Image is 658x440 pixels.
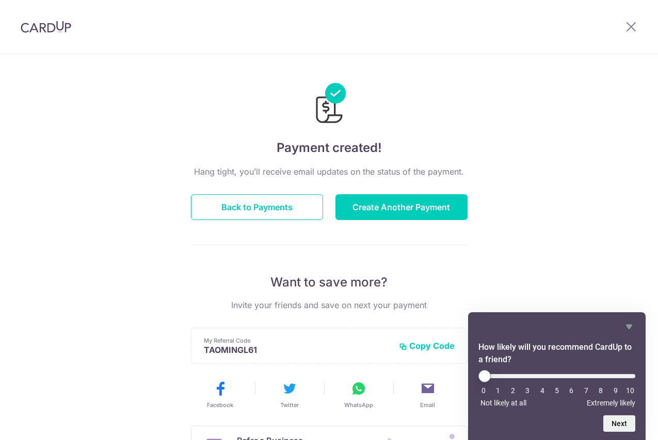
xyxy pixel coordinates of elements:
[21,21,71,33] img: CardUp
[611,386,621,395] li: 9
[480,399,526,407] span: Not likely at all
[335,194,468,220] button: Create Another Payment
[191,299,468,311] p: Invite your friends and save on next your payment
[522,386,533,395] li: 3
[397,380,458,409] button: Email
[581,386,591,395] li: 7
[596,386,606,395] li: 8
[493,386,503,395] li: 1
[552,386,562,395] li: 5
[328,380,389,409] button: WhatsApp
[344,401,373,409] span: WhatsApp
[190,380,251,409] button: Facebook
[399,341,455,351] button: Copy Code
[603,415,635,432] button: Next question
[478,386,489,395] li: 0
[204,345,391,355] p: TAOMINGL61
[623,320,635,333] button: Hide survey
[566,386,576,395] li: 6
[508,386,518,395] li: 2
[280,401,299,409] span: Twitter
[537,386,548,395] li: 4
[420,401,435,409] span: Email
[204,336,391,345] p: My Referral Code
[259,380,320,409] button: Twitter
[478,370,635,407] div: How likely will you recommend CardUp to a friend? Select an option from 0 to 10, with 0 being Not...
[191,165,468,178] p: Hang tight, you’ll receive email updates on the status of the payment.
[625,386,635,395] li: 10
[587,399,635,407] span: Extremely likely
[191,194,323,220] button: Back to Payments
[478,320,635,432] div: How likely will you recommend CardUp to a friend? Select an option from 0 to 10, with 0 being Not...
[313,83,346,126] img: Payments
[191,274,468,291] p: Want to save more?
[478,341,635,366] h2: How likely will you recommend CardUp to a friend? Select an option from 0 to 10, with 0 being Not...
[207,401,233,409] span: Facebook
[191,139,468,157] h4: Payment created!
